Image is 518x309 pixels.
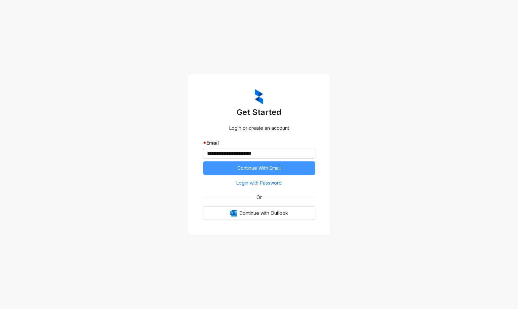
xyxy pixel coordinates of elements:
button: Login with Password [203,178,315,188]
button: Continue With Email [203,161,315,175]
span: Continue with Outlook [239,209,288,217]
button: OutlookContinue with Outlook [203,206,315,220]
span: Login with Password [236,179,282,187]
div: Login or create an account [203,124,315,132]
img: Outlook [230,210,237,217]
span: Or [252,194,267,201]
span: Continue With Email [237,164,281,172]
div: Email [203,139,315,147]
img: ZumaIcon [255,89,263,105]
h3: Get Started [203,107,315,118]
